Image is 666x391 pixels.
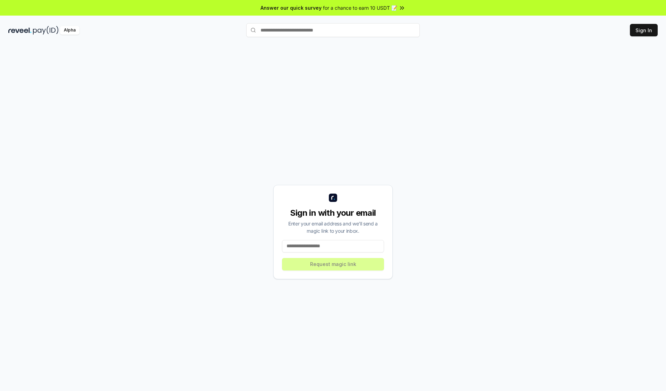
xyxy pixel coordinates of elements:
img: reveel_dark [8,26,32,35]
span: for a chance to earn 10 USDT 📝 [323,4,397,11]
img: pay_id [33,26,59,35]
div: Sign in with your email [282,207,384,219]
div: Alpha [60,26,79,35]
button: Sign In [630,24,658,36]
span: Answer our quick survey [261,4,322,11]
img: logo_small [329,194,337,202]
div: Enter your email address and we’ll send a magic link to your inbox. [282,220,384,234]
